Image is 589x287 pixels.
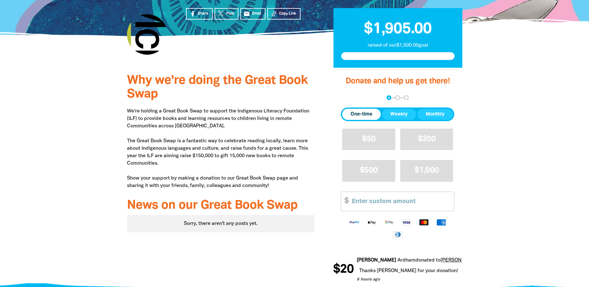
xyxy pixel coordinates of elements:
[387,95,391,100] button: Navigate to step 1 of 3 to enter your donation amount
[417,109,453,120] button: Monthly
[341,107,454,121] div: Donation frequency
[415,258,440,262] span: donated to
[395,95,400,100] button: Navigate to step 2 of 3 to enter your details
[342,129,395,150] button: $50
[362,135,375,143] span: $50
[127,215,315,232] div: Sorry, there aren't any posts yet.
[433,219,450,226] img: American Express logo
[347,192,454,211] input: Enter custom amount
[215,8,238,20] a: Post
[440,258,520,262] a: [PERSON_NAME] [PERSON_NAME]
[346,219,363,226] img: Paypal logo
[127,199,315,212] h3: News on our Great Book Swap
[332,263,353,276] span: $20
[127,75,308,100] span: Why we're doing the Great Book Swap
[279,11,296,16] span: Copy Link
[418,135,436,143] span: $200
[243,11,250,17] i: email
[389,231,406,238] img: Diners Club logo
[356,266,520,276] div: Thanks [PERSON_NAME] for your donation!
[382,109,416,120] button: Weekly
[396,258,415,262] em: Ardham
[356,277,520,283] p: 6 hours ago
[342,160,395,181] button: $500
[341,42,455,49] p: raised of our $1,500.00 goal
[426,111,445,118] span: Monthly
[240,8,266,20] a: emailEmail
[400,160,453,181] button: $1,000
[342,109,381,120] button: One-time
[351,111,372,118] span: One-time
[356,258,395,262] em: [PERSON_NAME]
[404,95,409,100] button: Navigate to step 3 of 3 to enter your payment details
[198,11,208,16] span: Share
[333,257,462,283] div: Donation stream
[360,167,378,174] span: $500
[364,22,432,36] span: $1,905.00
[127,107,315,189] p: We're holding a Great Book Swap to support the Indigenous Literacy Foundation (ILF) to provide bo...
[267,8,301,20] button: Copy Link
[346,78,450,85] span: Donate and help us get there!
[380,219,398,226] img: Google Pay logo
[341,214,454,243] div: Available payment methods
[400,129,453,150] button: $200
[252,11,261,16] span: Email
[341,192,349,211] span: $
[363,219,380,226] img: Apple Pay logo
[390,111,408,118] span: Weekly
[415,167,439,174] span: $1,000
[186,8,213,20] a: Share
[415,219,433,226] img: Mastercard logo
[127,215,315,232] div: Paginated content
[398,219,415,226] img: Visa logo
[226,11,234,16] span: Post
